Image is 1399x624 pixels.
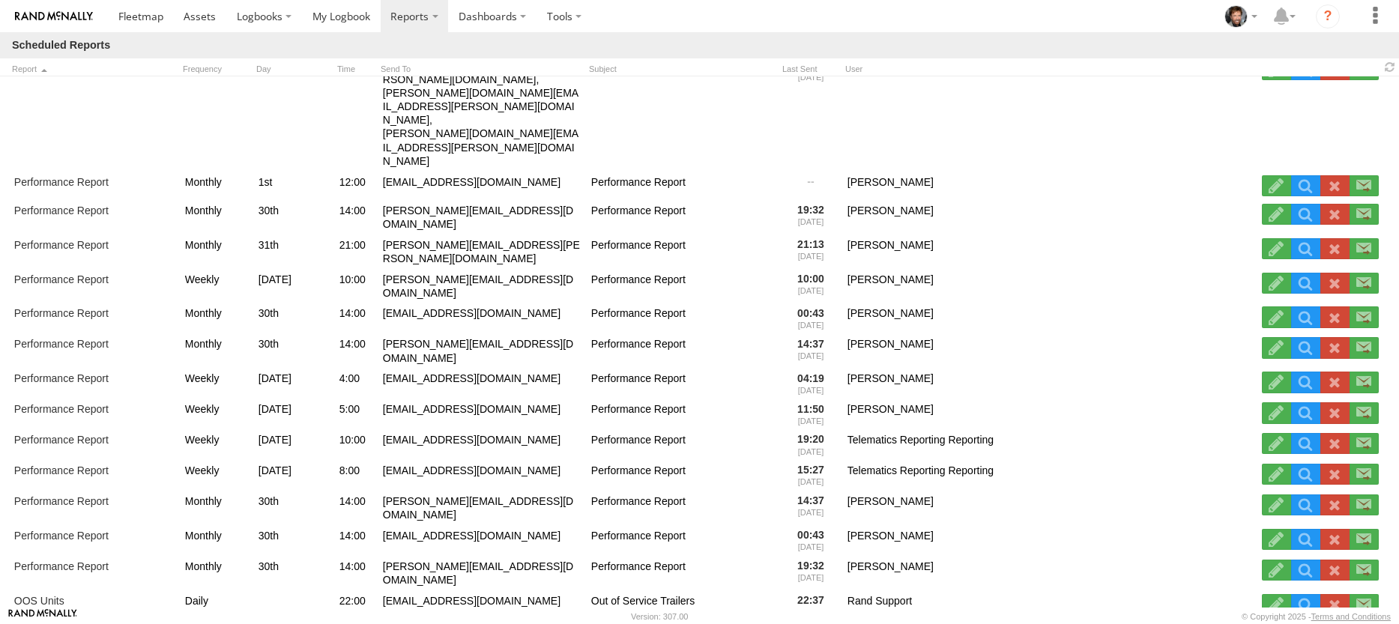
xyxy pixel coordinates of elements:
label: Delete Scheduled Report [1320,273,1350,294]
a: Performance Report [12,527,177,554]
div: Rand Support [845,57,1254,170]
div: 5:00 [337,400,375,428]
a: View Scheduled Report [1291,433,1320,454]
div: Performance Report [589,202,776,233]
div: Monthly [183,492,250,524]
img: rand-logo.svg [15,11,93,22]
label: Edit Scheduled Report [1262,306,1291,327]
a: Performance Report [12,305,177,333]
div: [PERSON_NAME] [845,400,1254,428]
label: Delete Scheduled Report [1320,560,1350,581]
label: Send Now [1350,464,1379,485]
label: Edit Scheduled Report [1262,337,1291,358]
div: 00:43 [DATE] [782,57,839,170]
div: 00:43 [DATE] [782,527,839,554]
div: Monthly [183,202,250,233]
a: Performance Report [12,461,177,489]
div: Weekly [183,461,250,489]
div: [PERSON_NAME][EMAIL_ADDRESS][PERSON_NAME][DOMAIN_NAME], [PERSON_NAME][DOMAIN_NAME][EMAIL_ADDRESS]... [381,57,583,170]
div: 21:13 [DATE] [782,236,839,267]
div: Monthly [183,336,250,367]
div: Performance Report [589,173,776,199]
label: Edit Scheduled Report [1262,402,1291,423]
div: [EMAIL_ADDRESS][DOMAIN_NAME] [381,431,583,458]
div: [EMAIL_ADDRESS][DOMAIN_NAME] [381,592,583,620]
div: 30th [256,305,331,333]
div: 30th [256,336,331,367]
div: [PERSON_NAME][EMAIL_ADDRESS][DOMAIN_NAME] [381,336,583,367]
div: [DATE] [256,461,331,489]
a: Performance Report [12,202,177,233]
label: Delete Scheduled Report [1320,494,1350,515]
div: [PERSON_NAME][EMAIL_ADDRESS][PERSON_NAME][DOMAIN_NAME] [381,236,583,267]
div: [PERSON_NAME] [845,305,1254,333]
div: [PERSON_NAME] [845,557,1254,589]
label: Edit Scheduled Report [1262,175,1291,196]
div: [PERSON_NAME][EMAIL_ADDRESS][DOMAIN_NAME] [381,270,583,302]
label: Edit Scheduled Report [1262,594,1291,615]
div: Performance Report [589,305,776,333]
span: Time [337,64,375,74]
a: View Scheduled Report [1291,337,1320,358]
a: Performance Report [12,173,177,199]
a: Visit our Website [8,609,77,624]
div: 10:00 [DATE] [782,270,839,302]
div: 14:00 [337,492,375,524]
div: [EMAIL_ADDRESS][DOMAIN_NAME] [381,173,583,199]
a: View Scheduled Report [1291,594,1320,615]
label: Delete Scheduled Report [1320,433,1350,454]
div: Out of Service Trailers [589,592,776,620]
div: Performance Report [589,236,776,267]
label: Delete Scheduled Report [1320,238,1350,259]
a: Performance Report [12,270,177,302]
div: [PERSON_NAME] [845,173,1254,199]
label: Send Now [1350,273,1379,294]
div: [DATE] [256,370,331,398]
div: 30th [256,202,331,233]
div: [PERSON_NAME] [845,270,1254,302]
div: 8:00 [337,461,375,489]
div: Monthly [183,305,250,333]
div: Performance Report [589,461,776,489]
div: 30th [256,527,331,554]
div: © Copyright 2025 - [1242,612,1391,621]
div: 14:00 [337,305,375,333]
div: Daily [183,592,250,620]
span: Last Sent [782,64,839,74]
label: Edit Scheduled Report [1262,494,1291,515]
div: 00:43 [DATE] [782,305,839,333]
div: Weekly [183,270,250,302]
label: Delete Scheduled Report [1320,594,1350,615]
div: 14:37 [DATE] [782,492,839,524]
div: Monthly [183,527,250,554]
div: 0:00 [337,57,375,170]
div: [DATE] [256,400,331,428]
div: Weekly [183,431,250,458]
a: View Scheduled Report [1291,494,1320,515]
a: Performance Report [12,400,177,428]
div: 14:00 [337,202,375,233]
div: [PERSON_NAME] [845,527,1254,554]
div: Monthly [183,557,250,589]
label: Send Now [1350,560,1379,581]
label: Delete Scheduled Report [1320,337,1350,358]
label: Delete Scheduled Report [1320,175,1350,196]
div: 11:50 [DATE] [782,400,839,428]
div: [EMAIL_ADDRESS][DOMAIN_NAME] [381,400,583,428]
a: View Scheduled Report [1291,306,1320,327]
div: 14:37 [DATE] [782,336,839,367]
label: Send Now [1350,306,1379,327]
div: 4:00 [337,370,375,398]
a: Phone and Distraction Events [12,57,177,170]
label: Send Now [1350,204,1379,225]
label: Edit Scheduled Report [1262,560,1291,581]
div: Performance Report [589,492,776,524]
div: [PERSON_NAME] [845,492,1254,524]
div: 10:00 [337,270,375,302]
div: 12:00 [337,173,375,199]
div: [PERSON_NAME][EMAIL_ADDRESS][DOMAIN_NAME] [381,492,583,524]
label: Edit Scheduled Report [1262,372,1291,393]
div: Telematics Reporting Reporting [845,461,1254,489]
div: 19:32 [DATE] [782,557,839,589]
a: View Scheduled Report [1291,372,1320,393]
